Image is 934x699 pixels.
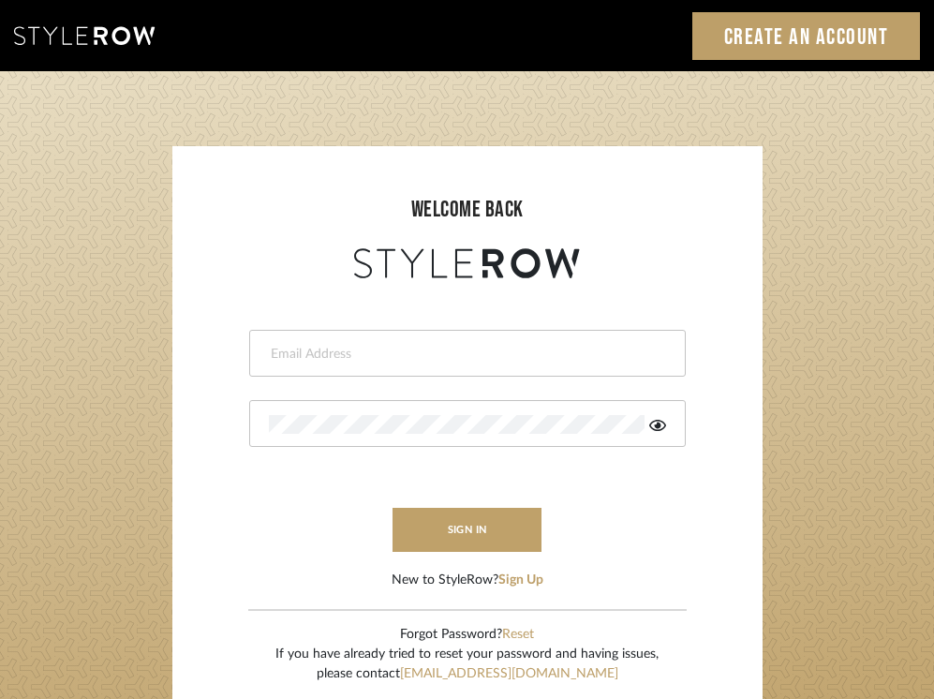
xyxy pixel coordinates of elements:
div: New to StyleRow? [392,571,543,590]
a: Create an Account [692,12,921,60]
input: Email Address [269,345,661,364]
a: [EMAIL_ADDRESS][DOMAIN_NAME] [400,667,618,680]
div: Forgot Password? [275,625,659,645]
div: welcome back [191,193,744,227]
div: If you have already tried to reset your password and having issues, please contact [275,645,659,684]
button: Sign Up [498,571,543,590]
button: Reset [502,625,534,645]
button: sign in [393,508,542,552]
